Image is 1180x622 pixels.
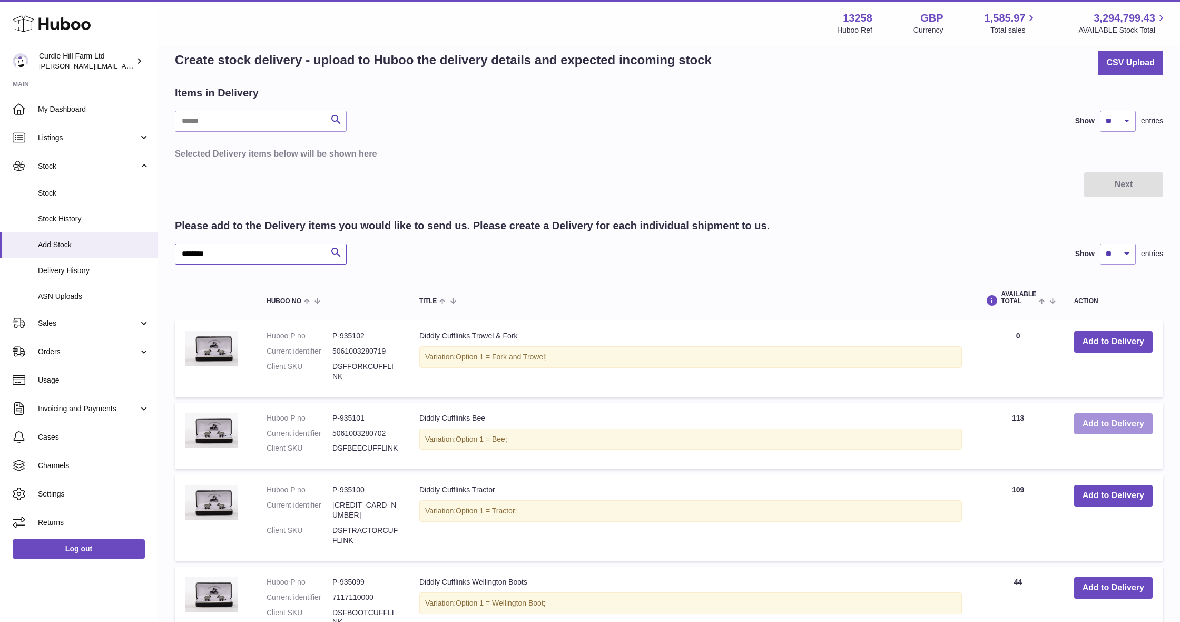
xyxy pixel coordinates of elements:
[267,526,332,546] dt: Client SKU
[38,489,150,499] span: Settings
[38,240,150,250] span: Add Stock
[1001,291,1036,305] span: AVAILABLE Total
[332,500,398,520] dd: [CREDIT_CARD_NUMBER]
[1074,577,1153,599] button: Add to Delivery
[1078,11,1167,35] a: 3,294,799.43 AVAILABLE Stock Total
[409,320,972,397] td: Diddly Cufflinks Trowel & Fork
[332,362,398,382] dd: DSFFORKCUFFLINK
[267,346,332,356] dt: Current identifier
[38,188,150,198] span: Stock
[972,403,1063,470] td: 113
[990,25,1037,35] span: Total sales
[1074,331,1153,353] button: Add to Delivery
[972,474,1063,561] td: 109
[1078,25,1167,35] span: AVAILABLE Stock Total
[267,592,332,602] dt: Current identifier
[267,443,332,453] dt: Client SKU
[38,404,139,414] span: Invoicing and Payments
[267,500,332,520] dt: Current identifier
[39,62,211,70] span: [PERSON_NAME][EMAIL_ADDRESS][DOMAIN_NAME]
[972,320,1063,397] td: 0
[843,11,872,25] strong: 13258
[38,133,139,143] span: Listings
[267,331,332,341] dt: Huboo P no
[920,11,943,25] strong: GBP
[409,474,972,561] td: Diddly Cufflinks Tractor
[1074,298,1153,305] div: Action
[332,346,398,356] dd: 5061003280719
[267,485,332,495] dt: Huboo P no
[38,214,150,224] span: Stock History
[332,485,398,495] dd: P-935100
[456,353,547,361] span: Option 1 = Fork and Trowel;
[38,104,150,114] span: My Dashboard
[456,507,517,515] span: Option 1 = Tractor;
[1098,51,1163,75] button: CSV Upload
[185,485,238,520] img: Diddly Cufflinks Tractor
[39,51,134,71] div: Curdle Hill Farm Ltd
[837,25,872,35] div: Huboo Ref
[267,413,332,423] dt: Huboo P no
[38,266,150,276] span: Delivery History
[985,11,1026,25] span: 1,585.97
[13,539,145,558] a: Log out
[38,291,150,302] span: ASN Uploads
[332,429,398,439] dd: 5061003280702
[1141,116,1163,126] span: entries
[1074,485,1153,507] button: Add to Delivery
[456,435,507,443] span: Option 1 = Bee;
[913,25,943,35] div: Currency
[419,298,437,305] span: Title
[175,86,259,100] h2: Items in Delivery
[332,331,398,341] dd: P-935102
[38,347,139,357] span: Orders
[332,526,398,546] dd: DSFTRACTORCUFFLINK
[267,298,301,305] span: Huboo no
[1075,116,1095,126] label: Show
[175,52,712,69] h1: Create stock delivery - upload to Huboo the delivery details and expected incoming stock
[38,318,139,328] span: Sales
[419,500,962,522] div: Variation:
[38,432,150,442] span: Cases
[985,11,1038,35] a: 1,585.97 Total sales
[1141,249,1163,259] span: entries
[332,443,398,453] dd: DSFBEECUFFLINK
[185,577,238,613] img: Diddly Cufflinks Wellington Boots
[267,577,332,587] dt: Huboo P no
[13,53,28,69] img: miranda@diddlysquatfarmshop.com
[175,219,770,233] h2: Please add to the Delivery items you would like to send us. Please create a Delivery for each ind...
[332,592,398,602] dd: 7117110000
[419,592,962,614] div: Variation:
[267,429,332,439] dt: Current identifier
[267,362,332,382] dt: Client SKU
[38,518,150,528] span: Returns
[332,413,398,423] dd: P-935101
[419,429,962,450] div: Variation:
[1074,413,1153,435] button: Add to Delivery
[185,331,238,366] img: Diddly Cufflinks Trowel & Fork
[175,148,1163,159] h3: Selected Delivery items below will be shown here
[38,461,150,471] span: Channels
[1094,11,1155,25] span: 3,294,799.43
[185,413,238,449] img: Diddly Cufflinks Bee
[409,403,972,470] td: Diddly Cufflinks Bee
[332,577,398,587] dd: P-935099
[419,346,962,368] div: Variation:
[456,599,546,607] span: Option 1 = Wellington Boot;
[38,161,139,171] span: Stock
[1075,249,1095,259] label: Show
[38,375,150,385] span: Usage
